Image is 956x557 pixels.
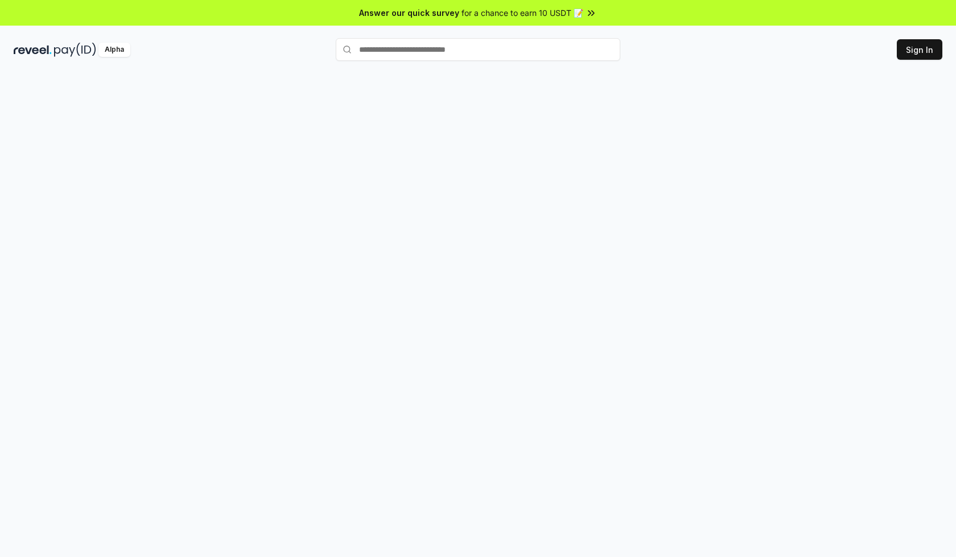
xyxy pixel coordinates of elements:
[54,43,96,57] img: pay_id
[359,7,459,19] span: Answer our quick survey
[98,43,130,57] div: Alpha
[14,43,52,57] img: reveel_dark
[461,7,583,19] span: for a chance to earn 10 USDT 📝
[897,39,942,60] button: Sign In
